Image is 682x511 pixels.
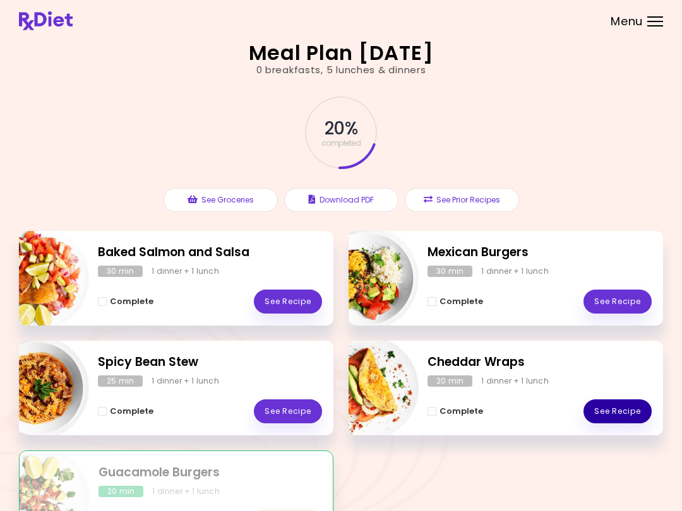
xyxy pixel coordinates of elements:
[98,375,143,387] div: 25 min
[314,336,419,440] img: Info - Cheddar Wraps
[98,294,153,309] button: Complete - Baked Salmon and Salsa
[110,406,153,416] span: Complete
[405,188,519,212] button: See Prior Recipes
[284,188,398,212] button: Download PDF
[325,118,357,139] span: 20 %
[254,399,322,423] a: See Recipe - Spicy Bean Stew
[583,290,652,314] a: See Recipe - Mexican Burgers
[249,43,434,63] h2: Meal Plan [DATE]
[152,375,219,387] div: 1 dinner + 1 lunch
[428,375,472,387] div: 20 min
[321,139,361,147] span: completed
[481,375,549,387] div: 1 dinner + 1 lunch
[428,294,483,309] button: Complete - Mexican Burgers
[481,266,549,277] div: 1 dinner + 1 lunch
[428,404,483,419] button: Complete - Cheddar Wraps
[428,353,652,372] h2: Cheddar Wraps
[583,399,652,423] a: See Recipe - Cheddar Wraps
[611,16,643,27] span: Menu
[110,297,153,307] span: Complete
[152,266,219,277] div: 1 dinner + 1 lunch
[19,11,73,30] img: RxDiet
[440,406,483,416] span: Complete
[254,290,322,314] a: See Recipe - Baked Salmon and Salsa
[428,266,472,277] div: 30 min
[98,404,153,419] button: Complete - Spicy Bean Stew
[99,464,321,482] h2: Guacamole Burgers
[152,486,220,497] div: 1 dinner + 1 lunch
[428,244,652,262] h2: Mexican Burgers
[98,244,322,262] h2: Baked Salmon and Salsa
[256,63,426,78] div: 0 breakfasts , 5 lunches & dinners
[314,226,419,331] img: Info - Mexican Burgers
[164,188,278,212] button: See Groceries
[98,353,322,372] h2: Spicy Bean Stew
[99,486,143,497] div: 20 min
[440,297,483,307] span: Complete
[98,266,143,277] div: 30 min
